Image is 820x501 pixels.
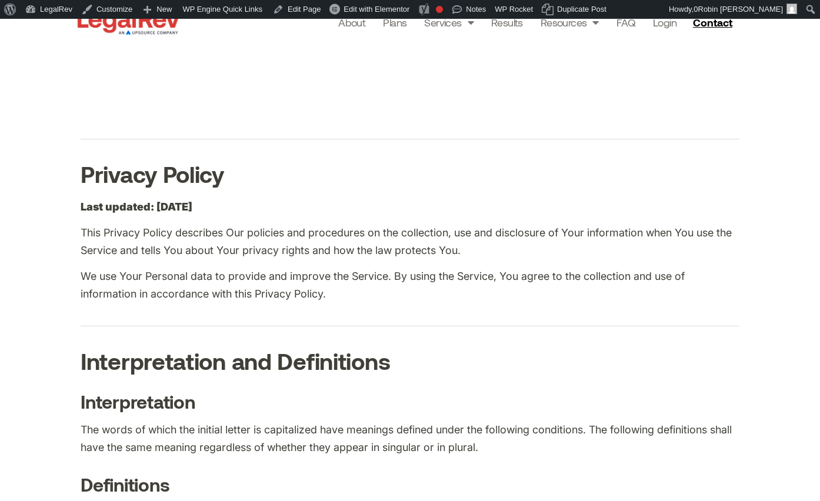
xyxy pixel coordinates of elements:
[436,6,443,13] div: Focus keyphrase not set
[81,475,739,495] h3: Definitions
[541,14,599,31] a: Resources
[383,14,406,31] a: Plans
[653,14,676,31] a: Login
[424,14,474,31] a: Services
[688,13,740,32] a: Contact
[81,326,739,373] h2: Interpretation and Definitions
[81,139,739,186] h2: Privacy Policy
[81,201,192,213] strong: Last updated: [DATE]
[81,268,739,303] p: We use Your Personal data to provide and improve the Service. By using the Service, You agree to ...
[81,224,739,259] p: This Privacy Policy describes Our policies and procedures on the collection, use and disclosure o...
[81,392,739,412] h3: Interpretation
[344,5,409,14] span: Edit with Elementor
[616,14,635,31] a: FAQ
[491,14,523,31] a: Results
[694,5,783,14] span: 0Robin [PERSON_NAME]
[338,14,365,31] a: About
[693,17,732,28] span: Contact
[81,421,739,456] p: The words of which the initial letter is capitalized have meanings defined under the following co...
[338,14,676,31] nav: Menu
